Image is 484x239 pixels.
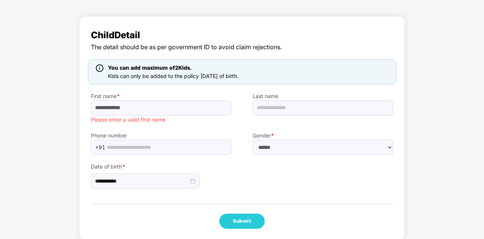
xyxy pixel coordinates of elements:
[219,214,265,229] button: Submit
[91,92,231,100] label: First name
[96,64,103,72] img: icon
[108,64,192,71] span: You can add maximum of 2 Kids.
[108,73,239,79] span: Kids can only be added to the policy [DATE] of birth.
[91,116,165,123] span: Please enter a valid first name
[91,162,231,171] label: Date of birth
[91,28,393,42] span: Child Detail
[253,92,393,100] label: Last name
[91,42,393,52] span: The detail should be as per government ID to avoid claim rejections.
[253,131,393,140] label: Gender
[95,142,105,153] span: +91
[91,131,231,140] label: Phone number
